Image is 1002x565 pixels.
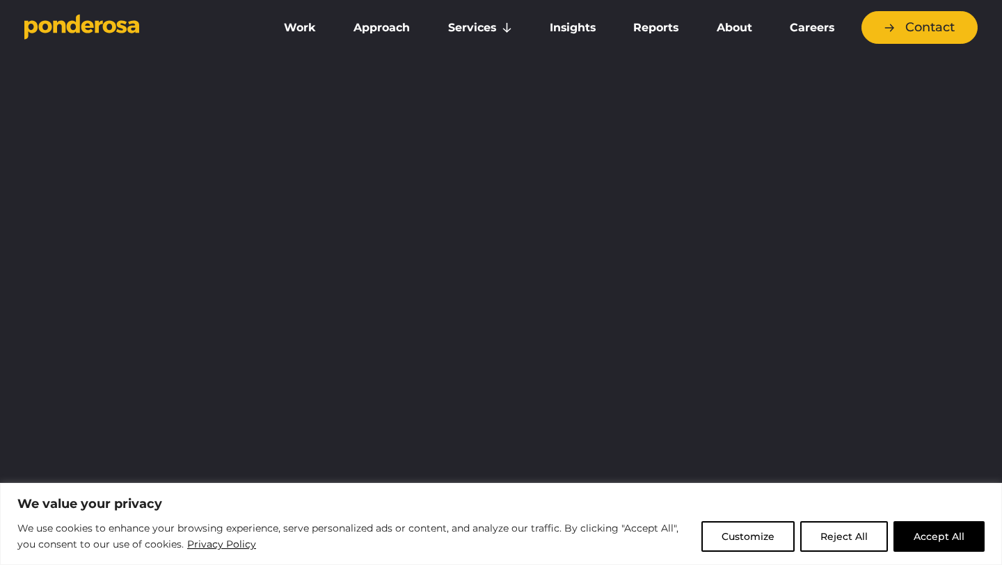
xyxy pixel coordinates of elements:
button: Accept All [893,521,985,552]
a: Insights [534,13,612,42]
p: We use cookies to enhance your browsing experience, serve personalized ads or content, and analyz... [17,520,691,553]
a: Work [268,13,332,42]
a: Privacy Policy [186,536,257,552]
button: Customize [701,521,795,552]
a: Careers [774,13,850,42]
a: Reports [617,13,694,42]
a: Contact [861,11,978,44]
a: Approach [337,13,426,42]
button: Reject All [800,521,888,552]
a: Services [432,13,528,42]
p: We value your privacy [17,495,985,512]
a: About [700,13,768,42]
a: Go to homepage [24,14,247,42]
